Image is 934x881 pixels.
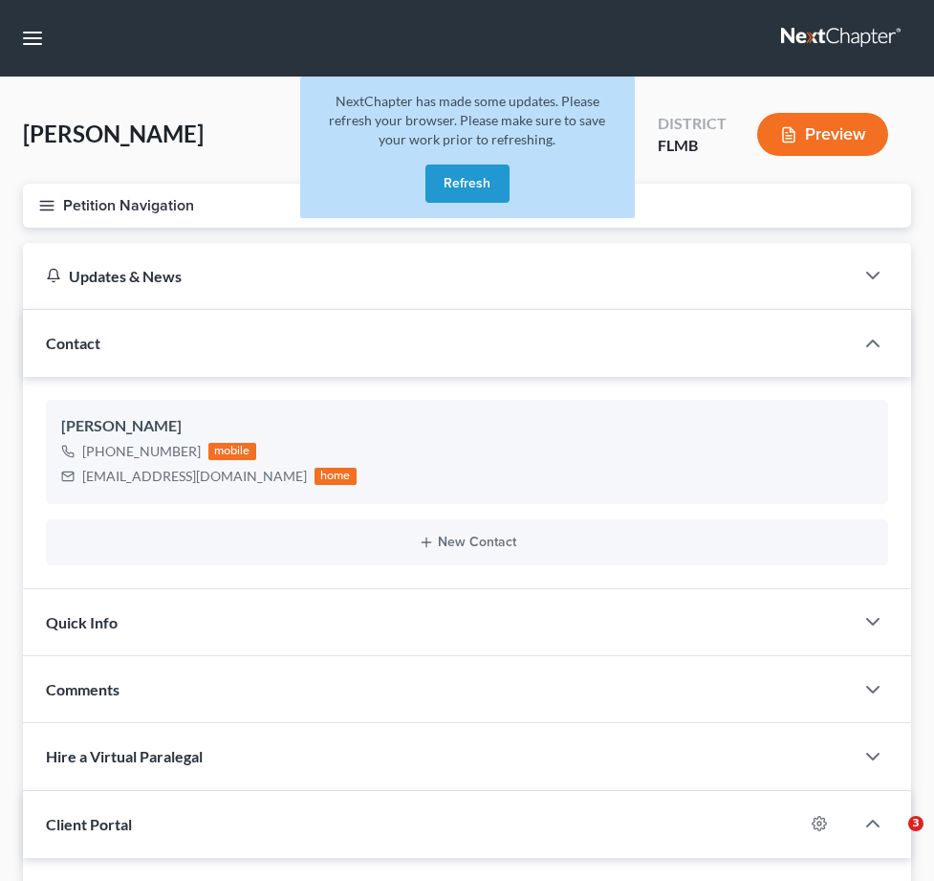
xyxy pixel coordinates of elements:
[23,184,911,228] button: Petition Navigation
[908,816,923,831] span: 3
[869,816,915,862] iframe: Intercom live chat
[46,815,132,833] span: Client Portal
[82,442,201,461] div: [PHONE_NUMBER]
[23,120,204,147] span: [PERSON_NAME]
[315,468,357,485] div: home
[46,334,100,352] span: Contact
[61,415,873,438] div: [PERSON_NAME]
[61,535,873,550] button: New Contact
[208,443,256,460] div: mobile
[46,747,203,765] span: Hire a Virtual Paralegal
[757,113,888,156] button: Preview
[82,467,307,486] div: [EMAIL_ADDRESS][DOMAIN_NAME]
[425,165,510,203] button: Refresh
[329,93,605,147] span: NextChapter has made some updates. Please refresh your browser. Please make sure to save your wor...
[46,266,831,286] div: Updates & News
[658,135,727,157] div: FLMB
[658,113,727,135] div: District
[46,613,118,631] span: Quick Info
[46,680,119,698] span: Comments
